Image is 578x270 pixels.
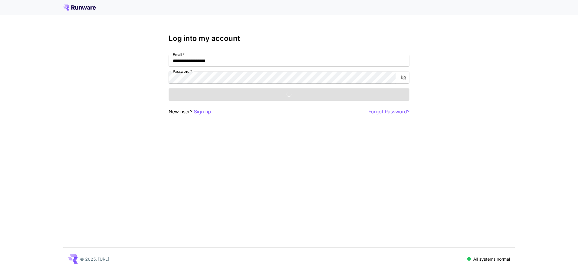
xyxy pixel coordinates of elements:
button: toggle password visibility [398,72,409,83]
p: New user? [169,108,211,115]
label: Email [173,52,185,57]
button: Forgot Password? [368,108,409,115]
button: Sign up [194,108,211,115]
label: Password [173,69,192,74]
h3: Log into my account [169,34,409,43]
p: All systems normal [473,256,510,262]
p: © 2025, [URL] [80,256,109,262]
